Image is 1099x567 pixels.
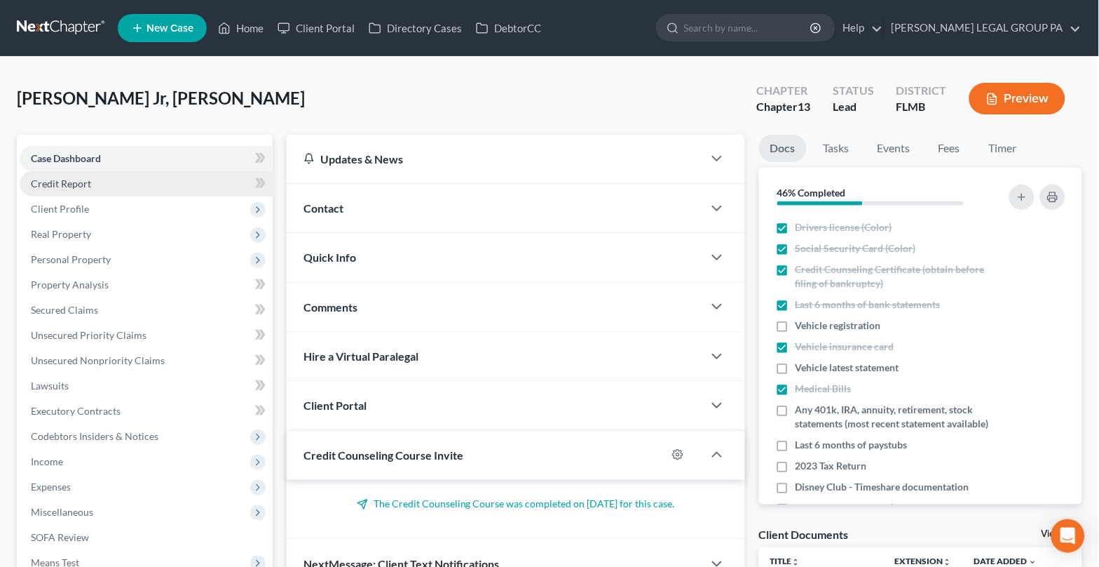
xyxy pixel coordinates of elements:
[31,253,111,265] span: Personal Property
[896,83,947,99] div: District
[770,556,800,566] a: Titleunfold_more
[978,135,1028,162] a: Timer
[1029,558,1037,566] i: expand_more
[20,525,273,550] a: SOFA Review
[927,135,972,162] a: Fees
[271,15,362,41] a: Client Portal
[20,146,273,171] a: Case Dashboard
[20,348,273,373] a: Unsecured Nonpriority Claims
[759,527,849,542] div: Client Documents
[20,323,273,348] a: Unsecured Priority Claims
[1051,519,1085,553] div: Open Intercom Messenger
[796,220,892,234] span: Drivers license (Color)
[31,178,91,189] span: Credit Report
[303,399,367,412] span: Client Portal
[31,506,93,518] span: Miscellaneous
[31,203,89,215] span: Client Profile
[469,15,548,41] a: DebtorCC
[20,298,273,323] a: Secured Claims
[31,531,89,543] span: SOFA Review
[885,15,1081,41] a: [PERSON_NAME] LEGAL GROUP PA
[362,15,469,41] a: Directory Cases
[303,300,357,314] span: Comments
[796,298,941,312] span: Last 6 months of bank statements
[1042,529,1077,539] a: View All
[31,152,101,164] span: Case Dashboard
[833,83,874,99] div: Status
[303,201,343,215] span: Contact
[777,187,846,199] strong: 46% Completed
[20,272,273,298] a: Property Analysis
[20,373,273,399] a: Lawsuits
[866,135,922,162] a: Events
[943,558,952,566] i: unfold_more
[969,83,1065,114] button: Preview
[146,23,193,34] span: New Case
[836,15,883,41] a: Help
[31,455,63,467] span: Income
[798,100,810,113] span: 13
[796,340,894,354] span: Vehicle insurance card
[20,171,273,196] a: Credit Report
[31,481,71,493] span: Expenses
[31,329,146,341] span: Unsecured Priority Claims
[759,135,807,162] a: Docs
[812,135,861,162] a: Tasks
[684,15,812,41] input: Search by name...
[31,380,69,392] span: Lawsuits
[211,15,271,41] a: Home
[756,83,810,99] div: Chapter
[796,382,852,396] span: Medical Bills
[796,241,916,255] span: Social Security Card (Color)
[796,438,908,452] span: Last 6 months of paystubs
[796,459,867,473] span: 2023 Tax Return
[796,501,990,529] span: Cosigner information (name, address, asset and creditor)
[833,99,874,115] div: Lead
[31,304,98,316] span: Secured Claims
[796,361,899,375] span: Vehicle latest statement
[31,228,91,240] span: Real Property
[796,319,881,333] span: Vehicle registration
[303,497,728,511] p: The Credit Counseling Course was completed on [DATE] for this case.
[756,99,810,115] div: Chapter
[31,430,158,442] span: Codebtors Insiders & Notices
[303,152,686,166] div: Updates & News
[796,403,990,431] span: Any 401k, IRA, annuity, retirement, stock statements (most recent statement available)
[303,448,463,462] span: Credit Counseling Course Invite
[20,399,273,424] a: Executory Contracts
[31,354,165,366] span: Unsecured Nonpriority Claims
[31,279,109,291] span: Property Analysis
[303,349,418,363] span: Hire a Virtual Paralegal
[895,556,952,566] a: Extensionunfold_more
[792,558,800,566] i: unfold_more
[896,99,947,115] div: FLMB
[31,405,121,417] span: Executory Contracts
[303,251,356,264] span: Quick Info
[974,556,1037,566] a: Date Added expand_more
[796,480,969,494] span: Disney Club - Timeshare documentation
[796,262,990,291] span: Credit Counseling Certificate (obtain before filing of bankruptcy)
[17,88,305,108] span: [PERSON_NAME] Jr, [PERSON_NAME]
